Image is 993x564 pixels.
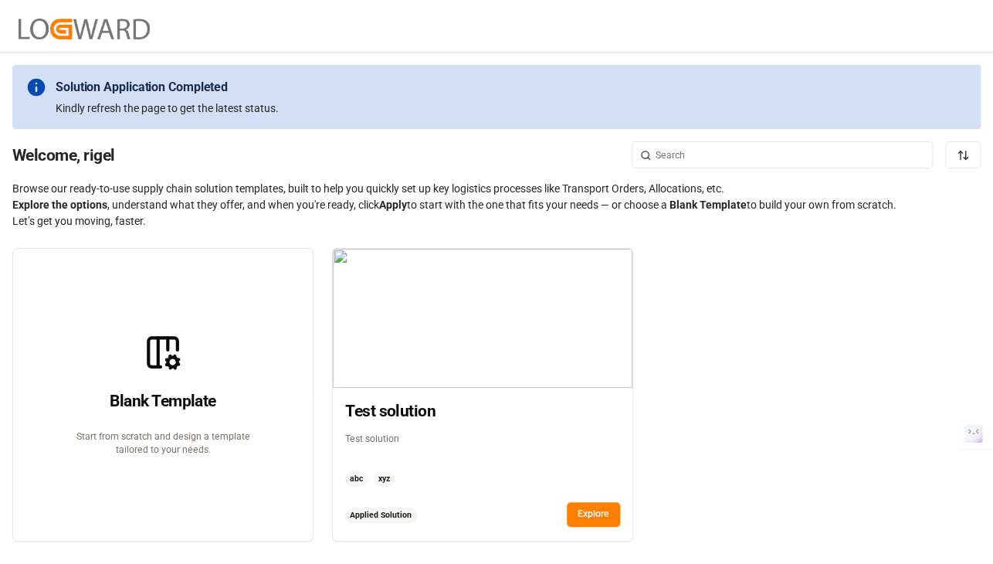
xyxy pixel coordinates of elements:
[632,141,933,168] input: Search
[19,19,150,39] img: Logward_new_orange.png
[345,471,368,487] div: abc
[669,199,747,211] strong: Blank Template
[379,199,407,211] strong: Apply
[374,471,395,487] div: xyz
[333,249,632,388] img: iStock-10759532221%20(2)_1756534829632_37e0a83ee0de.jpg
[12,199,107,211] strong: Explore the options
[76,430,250,444] p: Start from scratch and design a template
[345,433,615,460] p: Test solution
[12,144,115,166] h3: Welcome, rigel
[345,508,417,523] div: Applied Solution
[110,390,216,412] h3: Blank Template
[567,502,620,527] button: Explore
[12,181,981,229] div: Browse our ready-to-use supply chain solution templates, built to help you quickly set up key log...
[56,80,968,95] h1: Solution Application Completed
[76,443,250,457] div: tailored to your needs.
[345,400,507,422] h3: Test solution
[56,100,968,117] div: Kindly refresh the page to get the latest status.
